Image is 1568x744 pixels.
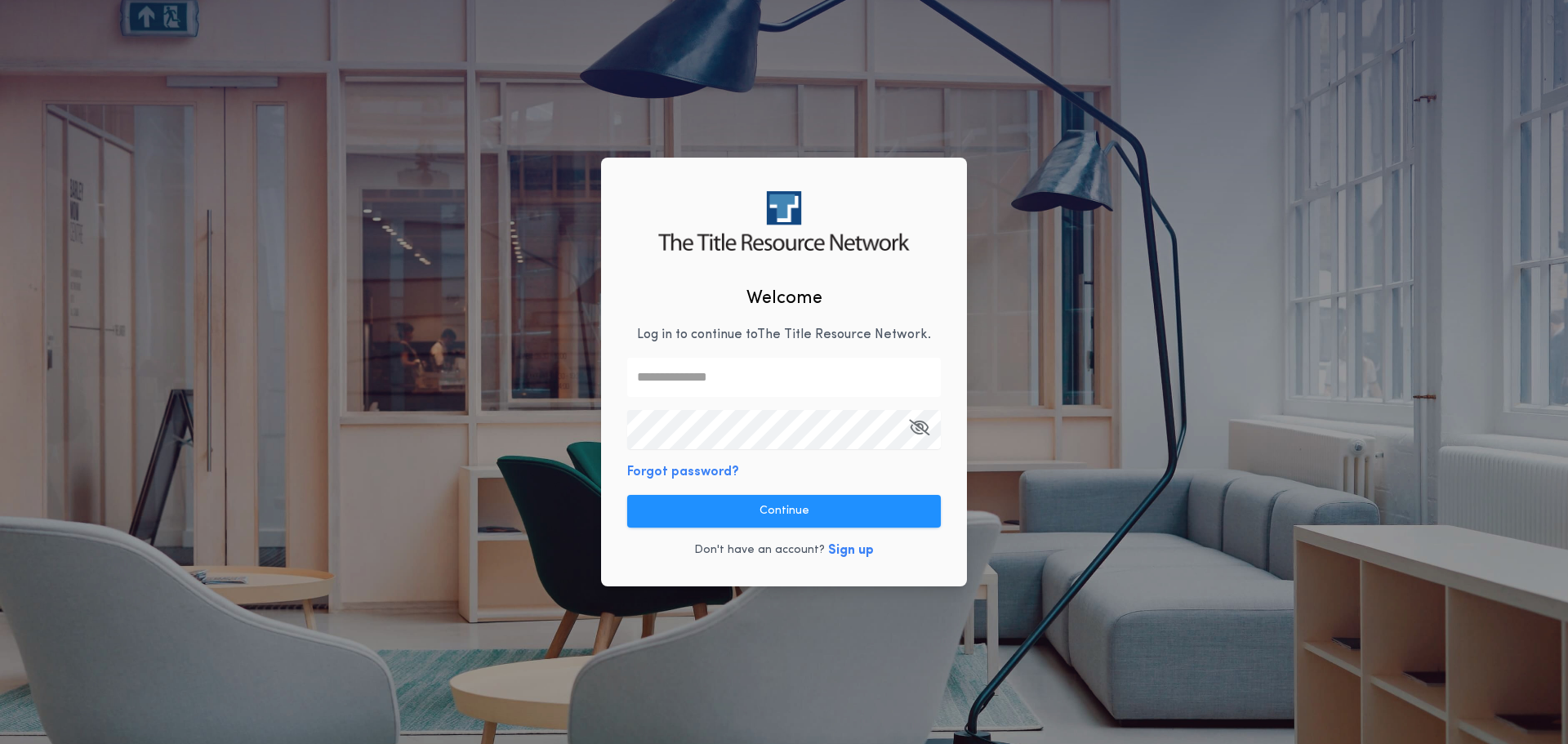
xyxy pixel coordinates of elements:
button: Forgot password? [627,462,739,482]
img: logo [658,191,909,251]
button: Sign up [828,541,874,560]
button: Continue [627,495,941,528]
p: Don't have an account? [694,542,825,559]
h2: Welcome [746,285,822,312]
p: Log in to continue to The Title Resource Network . [637,325,931,345]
